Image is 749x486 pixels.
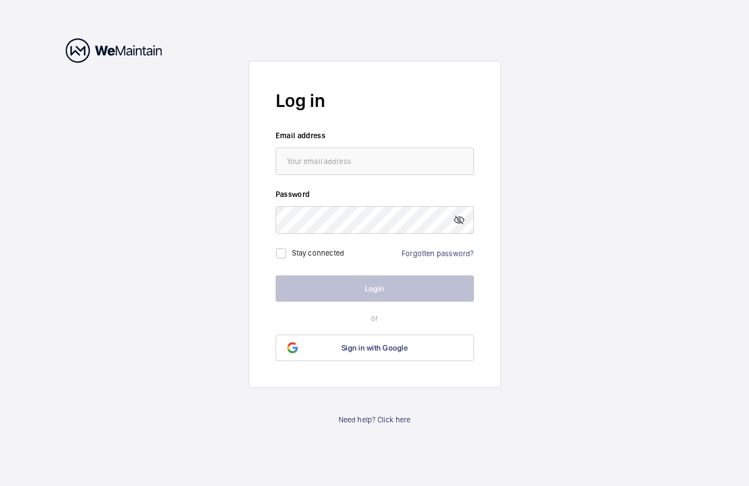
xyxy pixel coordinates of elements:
p: or [276,313,474,324]
input: Your email address [276,148,474,175]
label: Stay connected [292,248,345,257]
span: Sign in with Google [341,343,408,352]
a: Forgotten password? [402,249,473,258]
button: Login [276,275,474,302]
label: Email address [276,130,474,141]
a: Need help? Click here [339,414,411,425]
h2: Log in [276,88,474,114]
label: Password [276,189,474,200]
